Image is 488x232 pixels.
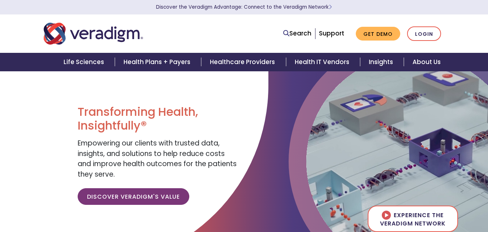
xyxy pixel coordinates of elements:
h1: Transforming Health, Insightfully® [78,105,238,133]
a: Support [319,29,344,38]
a: Life Sciences [55,53,115,71]
a: Health Plans + Payers [115,53,201,71]
a: Login [407,26,441,41]
a: Discover Veradigm's Value [78,188,189,205]
span: Empowering our clients with trusted data, insights, and solutions to help reduce costs and improv... [78,138,237,179]
a: Healthcare Providers [201,53,286,71]
a: Health IT Vendors [286,53,360,71]
span: Learn More [329,4,332,10]
a: About Us [404,53,449,71]
img: Veradigm logo [44,22,143,46]
a: Insights [360,53,404,71]
a: Search [283,29,311,38]
a: Get Demo [356,27,400,41]
a: Discover the Veradigm Advantage: Connect to the Veradigm NetworkLearn More [156,4,332,10]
